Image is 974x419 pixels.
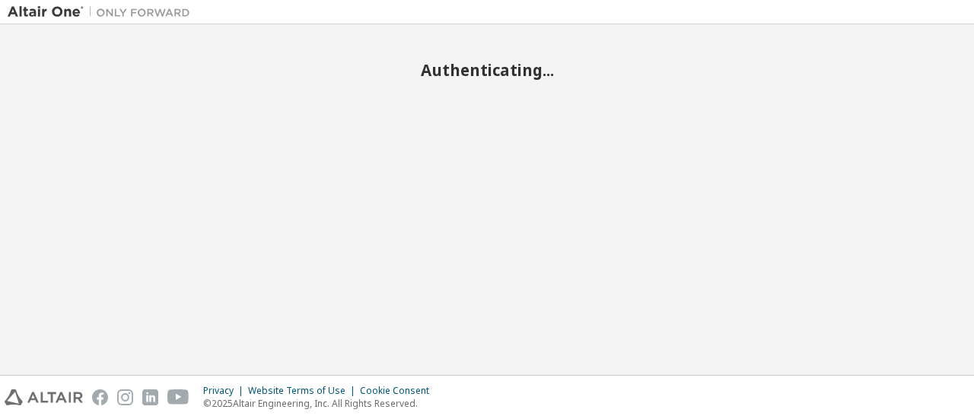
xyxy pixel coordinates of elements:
[5,389,83,405] img: altair_logo.svg
[167,389,189,405] img: youtube.svg
[203,385,248,397] div: Privacy
[142,389,158,405] img: linkedin.svg
[203,397,438,410] p: © 2025 Altair Engineering, Inc. All Rights Reserved.
[248,385,360,397] div: Website Terms of Use
[92,389,108,405] img: facebook.svg
[8,60,966,80] h2: Authenticating...
[360,385,438,397] div: Cookie Consent
[8,5,198,20] img: Altair One
[117,389,133,405] img: instagram.svg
